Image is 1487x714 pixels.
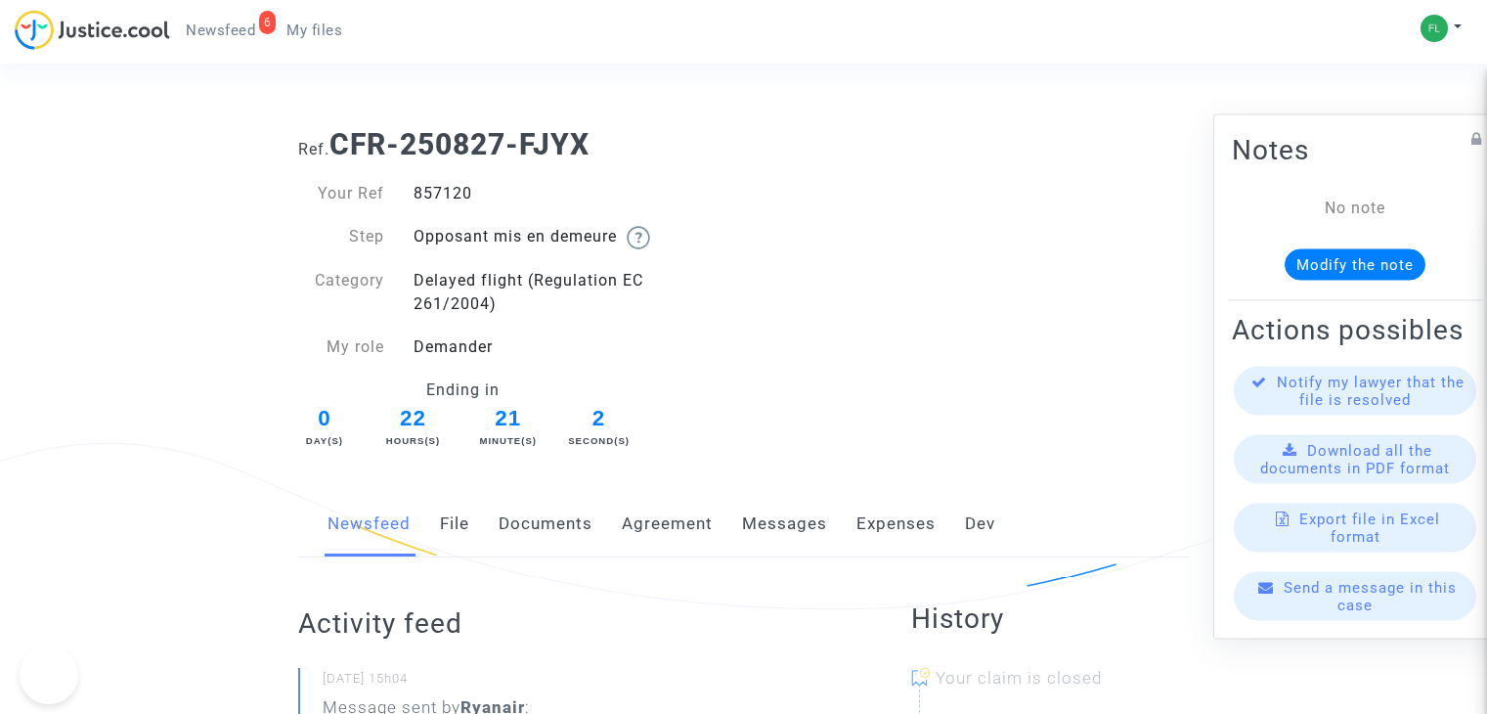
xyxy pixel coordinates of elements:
[499,492,592,557] a: Documents
[856,492,936,557] a: Expenses
[298,140,329,158] span: Ref.
[399,182,744,205] div: 857120
[473,402,544,435] span: 21
[1299,511,1440,546] span: Export file in Excel format
[399,269,744,316] div: Delayed flight (Regulation EC 261/2004)
[284,225,399,249] div: Step
[284,269,399,316] div: Category
[259,11,277,34] div: 6
[378,434,449,448] div: Hours(s)
[328,492,411,557] a: Newsfeed
[936,668,1102,688] span: Your claim is closed
[1260,442,1450,477] span: Download all the documents in PDF format
[568,434,630,448] div: Second(s)
[186,22,255,39] span: Newsfeed
[622,492,713,557] a: Agreement
[296,402,353,435] span: 0
[271,16,358,45] a: My files
[399,335,744,359] div: Demander
[1284,579,1457,614] span: Send a message in this case
[378,402,449,435] span: 22
[911,602,1189,636] h2: History
[742,492,827,557] a: Messages
[296,434,353,448] div: Day(s)
[323,670,833,695] small: [DATE] 15h04
[399,225,744,249] div: Opposant mis en demeure
[1261,197,1449,220] div: No note
[284,335,399,359] div: My role
[284,379,642,402] div: Ending in
[170,16,271,45] a: 6Newsfeed
[284,182,399,205] div: Your Ref
[473,434,544,448] div: Minute(s)
[1277,374,1465,409] span: Notify my lawyer that the file is resolved
[440,492,469,557] a: File
[1232,133,1478,167] h2: Notes
[965,492,995,557] a: Dev
[1421,15,1448,42] img: 27626d57a3ba4a5b969f53e3f2c8e71c
[570,402,627,435] span: 2
[298,606,833,641] h2: Activity feed
[15,10,170,50] img: jc-logo.svg
[1232,313,1478,347] h2: Actions possibles
[286,22,342,39] span: My files
[329,127,590,161] b: CFR-250827-FJYX
[627,226,650,249] img: help.svg
[20,646,78,704] iframe: Help Scout Beacon - Open
[1285,249,1425,281] button: Modify the note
